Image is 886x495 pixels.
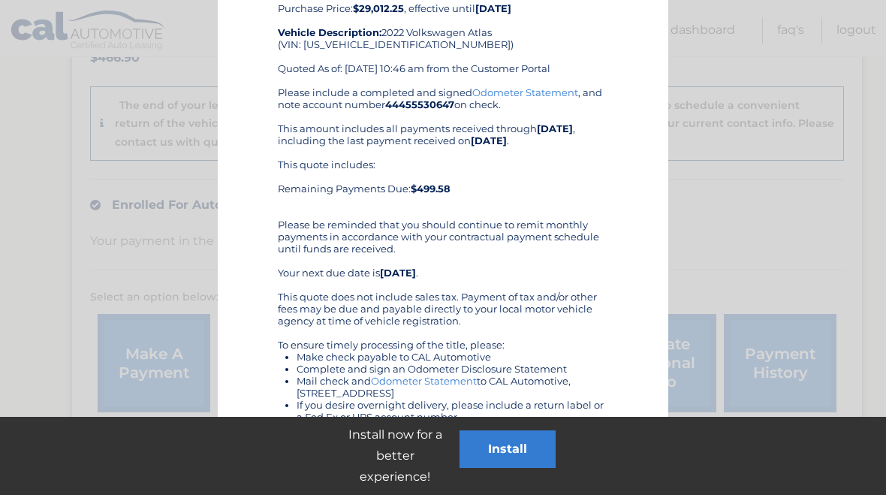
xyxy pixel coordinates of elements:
[537,122,573,134] b: [DATE]
[278,26,381,38] strong: Vehicle Description:
[330,424,460,487] p: Install now for a better experience!
[475,2,511,14] b: [DATE]
[472,86,578,98] a: Odometer Statement
[411,183,451,195] b: $499.58
[380,267,416,279] b: [DATE]
[297,351,608,363] li: Make check payable to CAL Automotive
[371,375,477,387] a: Odometer Statement
[297,375,608,399] li: Mail check and to CAL Automotive, [STREET_ADDRESS]
[297,363,608,375] li: Complete and sign an Odometer Disclosure Statement
[297,399,608,423] li: If you desire overnight delivery, please include a return label or a Fed Ex or UPS account number.
[353,2,404,14] b: $29,012.25
[278,158,608,207] div: This quote includes: Remaining Payments Due:
[471,134,507,146] b: [DATE]
[385,98,454,110] b: 44455530647
[460,430,556,468] button: Install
